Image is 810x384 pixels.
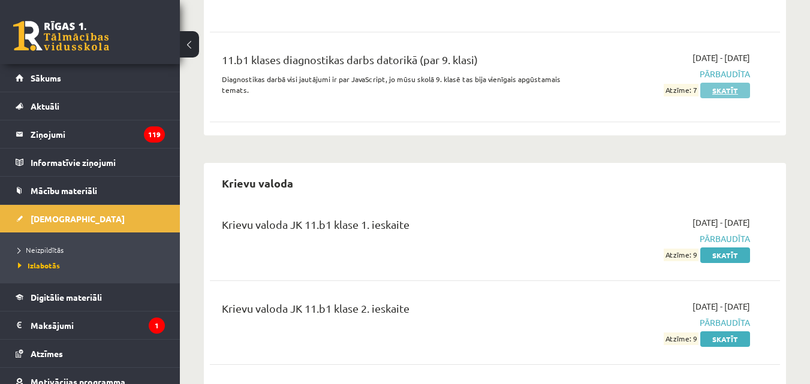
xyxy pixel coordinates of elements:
span: Atzīme: 9 [664,332,698,345]
span: Pārbaudīta [586,232,750,245]
span: Aktuāli [31,101,59,111]
a: Rīgas 1. Tālmācības vidusskola [13,21,109,51]
a: [DEMOGRAPHIC_DATA] [16,205,165,232]
a: Skatīt [700,331,750,347]
legend: Informatīvie ziņojumi [31,149,165,176]
div: Krievu valoda JK 11.b1 klase 1. ieskaite [222,216,568,238]
a: Ziņojumi119 [16,120,165,148]
span: Atzīme: 9 [664,249,698,261]
span: [DEMOGRAPHIC_DATA] [31,213,125,224]
legend: Maksājumi [31,312,165,339]
a: Atzīmes [16,340,165,367]
span: [DATE] - [DATE] [692,300,750,313]
span: Pārbaudīta [586,68,750,80]
a: Informatīvie ziņojumi [16,149,165,176]
div: Krievu valoda JK 11.b1 klase 2. ieskaite [222,300,568,322]
legend: Ziņojumi [31,120,165,148]
span: Digitālie materiāli [31,292,102,303]
span: Mācību materiāli [31,185,97,196]
p: Diagnostikas darbā visi jautājumi ir par JavaScript, jo mūsu skolā 9. klasē tas bija vienīgais ap... [222,74,568,95]
span: Sākums [31,72,61,83]
div: 11.b1 klases diagnostikas darbs datorikā (par 9. klasi) [222,52,568,74]
a: Skatīt [700,247,750,263]
a: Izlabotās [18,260,168,271]
a: Aktuāli [16,92,165,120]
span: [DATE] - [DATE] [692,52,750,64]
span: [DATE] - [DATE] [692,216,750,229]
a: Sākums [16,64,165,92]
a: Maksājumi1 [16,312,165,339]
a: Neizpildītās [18,244,168,255]
span: Neizpildītās [18,245,64,255]
span: Izlabotās [18,261,60,270]
a: Mācību materiāli [16,177,165,204]
span: Atzīme: 7 [664,84,698,96]
h2: Krievu valoda [210,169,305,197]
i: 1 [149,318,165,334]
a: Digitālie materiāli [16,283,165,311]
a: Skatīt [700,83,750,98]
i: 119 [144,126,165,143]
span: Atzīmes [31,348,63,359]
span: Pārbaudīta [586,316,750,329]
